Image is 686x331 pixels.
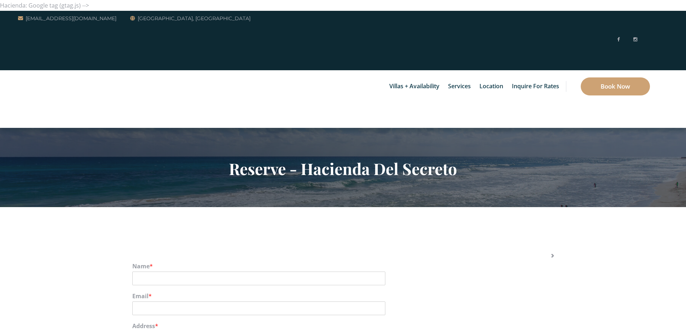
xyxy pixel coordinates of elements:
img: svg%3E [644,13,650,67]
h2: Reserve - Hacienda Del Secreto [132,159,554,178]
a: [GEOGRAPHIC_DATA], [GEOGRAPHIC_DATA] [130,14,251,23]
img: Awesome Logo [18,72,52,126]
a: Book Now [581,77,650,95]
a: [EMAIL_ADDRESS][DOMAIN_NAME] [18,14,116,23]
label: Address [132,322,554,330]
a: Services [444,70,474,103]
a: Location [476,70,507,103]
label: Name [132,263,554,270]
label: Email [132,292,554,300]
a: Inquire for Rates [508,70,563,103]
a: Villas + Availability [386,70,443,103]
